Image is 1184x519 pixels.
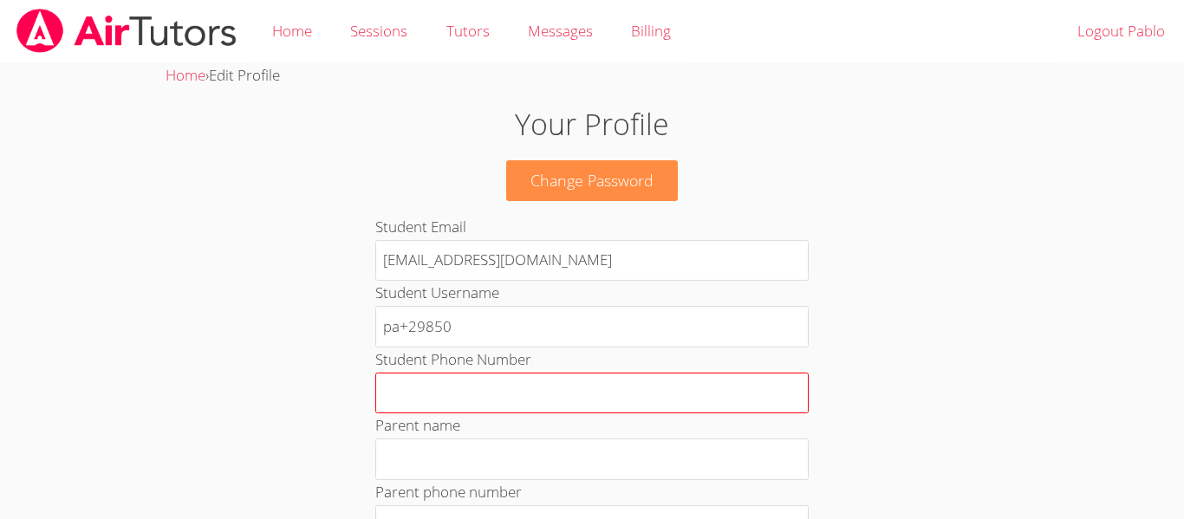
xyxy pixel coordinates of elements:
[506,160,678,201] a: Change Password
[375,482,522,502] label: Parent phone number
[375,415,460,435] label: Parent name
[15,9,238,53] img: airtutors_banner-c4298cdbf04f3fff15de1276eac7730deb9818008684d7c2e4769d2f7ddbe033.png
[528,21,593,41] span: Messages
[209,65,280,85] span: Edit Profile
[166,63,1018,88] div: ›
[375,282,499,302] label: Student Username
[375,349,531,369] label: Student Phone Number
[375,217,466,237] label: Student Email
[272,102,912,146] h1: Your Profile
[166,65,205,85] a: Home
